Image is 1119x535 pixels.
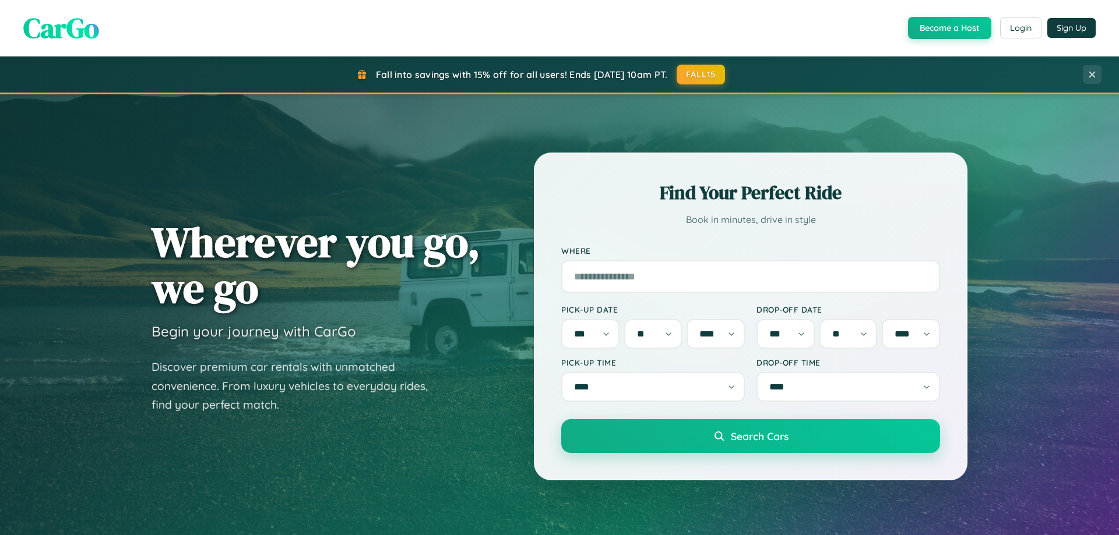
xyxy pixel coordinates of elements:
label: Pick-up Time [561,357,745,367]
h2: Find Your Perfect Ride [561,180,940,206]
label: Where [561,246,940,256]
button: Sign Up [1047,18,1096,38]
label: Drop-off Time [756,357,940,367]
label: Pick-up Date [561,304,745,314]
h1: Wherever you go, we go [152,219,480,311]
label: Drop-off Date [756,304,940,314]
span: Fall into savings with 15% off for all users! Ends [DATE] 10am PT. [376,69,668,80]
p: Discover premium car rentals with unmatched convenience. From luxury vehicles to everyday rides, ... [152,357,443,414]
button: FALL15 [677,65,726,84]
button: Become a Host [908,17,991,39]
button: Search Cars [561,419,940,453]
span: CarGo [23,9,99,47]
p: Book in minutes, drive in style [561,211,940,228]
h3: Begin your journey with CarGo [152,323,356,340]
button: Login [1000,17,1041,38]
span: Search Cars [731,430,789,442]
